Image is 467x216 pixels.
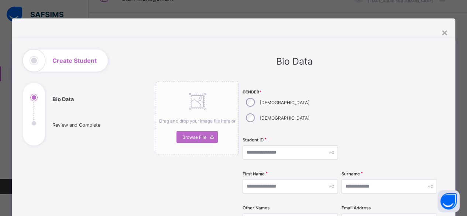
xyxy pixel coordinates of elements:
label: Other Names [243,205,269,210]
span: Drag and drop your image file here or [159,118,235,124]
div: Drag and drop your image file here orBrowse File [156,82,239,154]
label: [DEMOGRAPHIC_DATA] [260,100,309,105]
label: First Name [243,171,265,176]
label: [DEMOGRAPHIC_DATA] [260,115,309,121]
label: Email Address [341,205,371,210]
div: × [441,26,448,38]
span: Gender [243,90,338,95]
label: Surname [341,171,360,176]
label: Student ID [243,137,264,143]
button: Open asap [437,190,460,212]
h1: Create Student [52,58,97,64]
span: Bio Data [276,56,313,67]
span: Browse File [182,134,206,140]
